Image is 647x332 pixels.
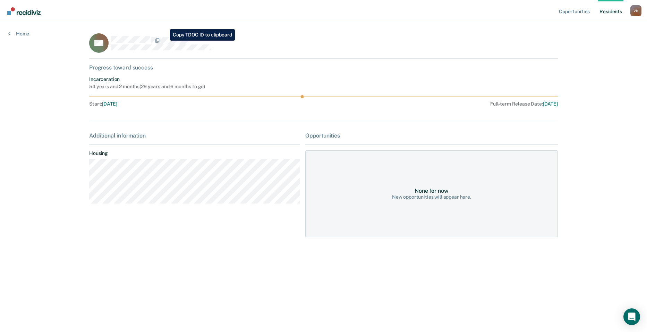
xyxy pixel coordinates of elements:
[89,132,300,139] div: Additional information
[623,308,640,325] div: Open Intercom Messenger
[8,31,29,37] a: Home
[102,101,117,107] span: [DATE]
[89,64,558,71] div: Progress toward success
[7,7,41,15] img: Recidiviz
[305,101,558,107] div: Full-term Release Date :
[305,132,558,139] div: Opportunities
[89,101,302,107] div: Start :
[415,188,448,194] div: None for now
[543,101,558,107] span: [DATE]
[630,5,641,16] button: Profile dropdown button
[89,150,300,156] dt: Housing
[392,194,471,200] div: New opportunities will appear here.
[89,84,205,90] div: 54 years and 2 months ( 29 years and 6 months to go )
[630,5,641,16] div: V B
[89,76,205,82] div: Incarceration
